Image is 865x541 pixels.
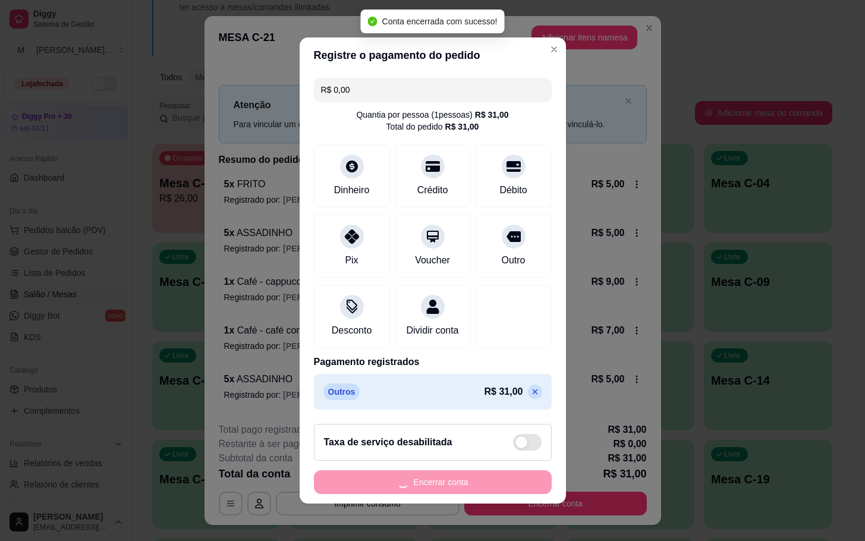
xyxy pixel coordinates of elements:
input: Ex.: hambúrguer de cordeiro [321,78,545,102]
div: Pix [345,253,358,268]
div: Voucher [415,253,450,268]
div: Desconto [332,323,372,338]
div: Total do pedido [386,121,479,133]
span: check-circle [368,17,378,26]
div: R$ 31,00 [445,121,479,133]
span: Conta encerrada com sucesso! [382,17,498,26]
h2: Taxa de serviço desabilitada [324,435,452,449]
header: Registre o pagamento do pedido [300,37,566,73]
button: Close [545,40,564,59]
p: R$ 31,00 [485,385,523,399]
div: Dividir conta [406,323,458,338]
div: Outro [501,253,525,268]
div: Dinheiro [334,183,370,197]
p: Outros [323,383,360,400]
p: Pagamento registrados [314,355,552,369]
div: Quantia por pessoa ( 1 pessoas) [356,109,508,121]
div: R$ 31,00 [475,109,509,121]
div: Débito [499,183,527,197]
div: Crédito [417,183,448,197]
